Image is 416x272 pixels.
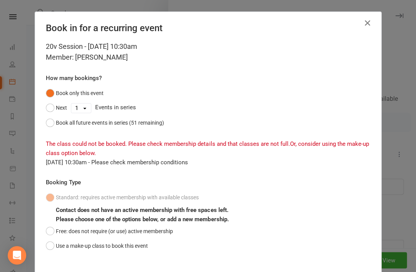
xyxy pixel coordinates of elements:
h4: Book in for a recurring event [46,23,370,33]
span: The class could not be booked. Please check membership details and that classes are not full. [46,140,290,147]
b: Contact does not have an active membership with free spaces left. [56,206,228,213]
div: Events in series [46,100,370,115]
b: Please choose one of the options below, or add a new membership. [56,215,228,222]
div: Open Intercom Messenger [8,246,26,264]
button: Next [46,100,67,115]
button: Use a make-up class to book this event [46,238,148,253]
label: How many bookings? [46,73,102,83]
button: Book all future events in series (51 remaining) [46,115,164,130]
label: Booking Type [46,178,81,187]
button: Free: does not require (or use) active membership [46,224,173,238]
div: 20v Session - [DATE] 10:30am Member: [PERSON_NAME] [46,41,370,63]
div: [DATE] 10:30am - Please check membership conditions [46,158,370,167]
button: Book only this event [46,86,104,100]
div: Book all future events in series (51 remaining) [56,118,164,127]
button: Close [361,17,373,29]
